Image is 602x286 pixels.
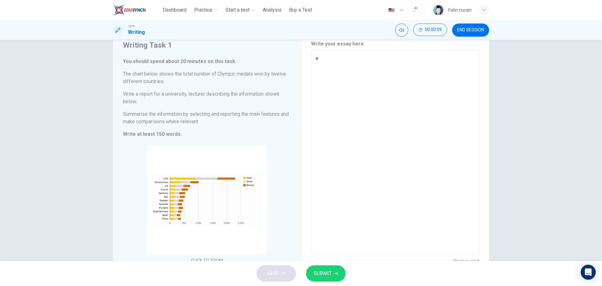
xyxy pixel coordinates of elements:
button: Dashboard [160,4,189,16]
img: ELTC logo [113,4,146,16]
button: Start a test [223,4,258,16]
h6: Write a report for a university, lecturer describing the information shown below. [123,90,291,105]
h6: Summarise the information by selecting and reporting the main features and make comparisons where... [123,110,291,125]
strong: Write at least 150 words. [123,131,182,137]
button: Analysis [260,4,284,16]
button: END SESSION [452,24,489,37]
span: Analysis [263,6,282,14]
h6: Write your essay here [311,40,479,48]
span: CEFR [128,24,135,29]
button: Buy a Test [287,4,314,16]
div: Hide [413,24,447,37]
h6: Word count : [453,257,479,265]
h6: The chart below shows the total number of Olympic medals won by twelve different countries. [123,70,291,85]
a: ELTC logo [113,4,160,16]
div: Mute [395,24,408,37]
button: SUBMIT [306,265,346,282]
span: Buy a Test [289,6,312,14]
span: Dashboard [163,6,187,14]
h4: Writing Task 1 [123,40,291,50]
h1: Writing [128,29,145,36]
img: Profile picture [433,5,443,15]
span: Practice [194,6,212,14]
span: SUBMIT [314,269,332,278]
div: Open Intercom Messenger [581,265,596,280]
span: Start a test [225,6,250,14]
button: Practice [192,4,220,16]
div: Fatin nurain [448,6,472,14]
button: 00:00:09 [413,24,447,36]
h6: You should spend about 20 minutes on this task. [123,58,291,65]
img: en [388,8,395,13]
span: END SESSION [457,28,484,33]
strong: 1 [477,259,479,264]
span: 00:00:09 [425,27,442,32]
